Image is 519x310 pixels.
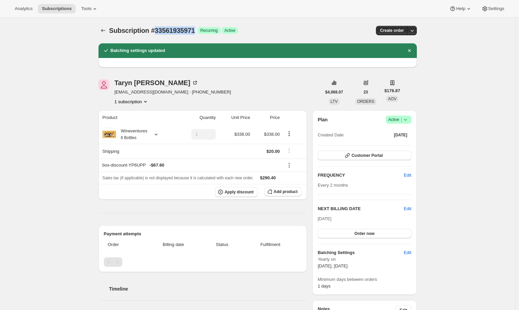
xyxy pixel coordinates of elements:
span: $338.00 [235,132,250,137]
span: Settings [488,6,504,11]
span: Minimum days between orders [318,276,411,283]
span: $4,068.07 [325,89,343,95]
button: Subscriptions [38,4,76,13]
span: Apply discount [224,189,254,195]
span: 1 days [318,284,330,289]
span: LTV [331,99,338,104]
span: Every 2 months [318,183,348,188]
span: Create order [380,28,404,33]
span: Active [224,28,236,33]
button: Settings [477,4,508,13]
span: $176.87 [384,87,400,94]
span: Status [205,241,239,248]
nav: Pagination [104,257,302,267]
span: Add product [274,189,298,194]
span: Recurring [200,28,218,33]
th: Unit Price [218,110,252,125]
button: Edit [400,247,415,258]
h2: Payment attempts [104,231,302,237]
button: Create order [376,26,408,35]
span: Sales tax (if applicable) is not displayed because it is calculated with each new order. [103,176,254,180]
div: Taryn [PERSON_NAME] [115,79,198,86]
button: Help [445,4,476,13]
th: Shipping [99,144,175,159]
button: [DATE] [390,130,411,140]
span: Taryn Schmidt [99,79,109,90]
span: Subscription #33561935971 [109,27,195,34]
button: Product actions [115,98,149,105]
span: AOV [388,97,396,101]
span: [DATE] [318,216,331,221]
span: Order now [354,231,375,236]
span: Created Date [318,132,343,138]
div: Wineventures [116,128,147,141]
h2: Plan [318,116,328,123]
button: Edit [400,170,415,181]
span: Active [388,116,409,123]
span: [DATE], [DATE] [318,263,347,268]
span: Billing date [146,241,201,248]
span: ORDERS [357,99,374,104]
span: Yearly on [318,256,411,263]
button: Apply discount [215,187,258,197]
span: Analytics [15,6,33,11]
h6: Batching Settings [318,249,404,256]
th: Product [99,110,175,125]
span: Customer Portal [351,153,383,158]
span: [DATE] [394,132,407,138]
button: 23 [360,87,372,97]
button: Order now [318,229,411,238]
button: Edit [404,205,411,212]
th: Quantity [175,110,218,125]
span: 23 [364,89,368,95]
button: Tools [77,4,102,13]
button: Add product [264,187,302,196]
span: $338.00 [264,132,280,137]
h2: FREQUENCY [318,172,404,179]
span: - $67.60 [149,162,164,169]
span: $290.40 [260,175,276,180]
span: | [401,117,402,122]
span: Fulfillment [243,241,298,248]
span: Help [456,6,465,11]
span: Subscriptions [42,6,72,11]
th: Order [104,237,144,252]
h2: Timeline [109,286,307,292]
button: Analytics [11,4,37,13]
span: [EMAIL_ADDRESS][DOMAIN_NAME] · [PHONE_NUMBER] [115,89,231,96]
h2: Batching settings updated [111,47,165,54]
button: Subscriptions [99,26,108,35]
button: Product actions [284,130,295,137]
th: Price [252,110,282,125]
button: Dismiss notification [405,46,414,55]
small: 6 Bottles [121,135,137,140]
div: box-discount-YP6UPP [103,162,280,169]
h2: NEXT BILLING DATE [318,205,404,212]
button: Shipping actions [284,147,295,154]
span: $20.00 [266,149,280,154]
span: Tools [81,6,91,11]
button: Customer Portal [318,151,411,160]
span: Edit [404,249,411,256]
span: Edit [404,172,411,179]
button: $4,068.07 [321,87,347,97]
